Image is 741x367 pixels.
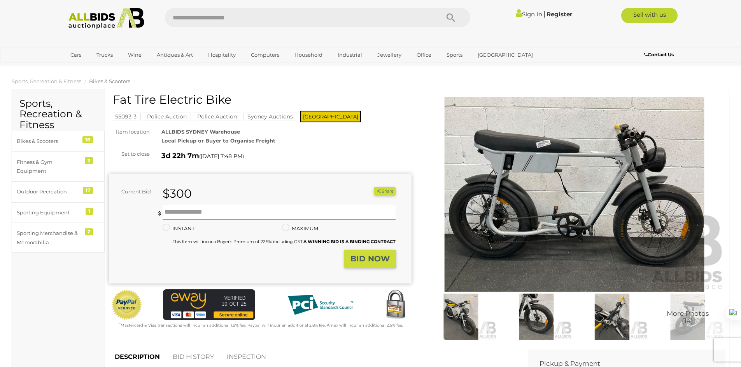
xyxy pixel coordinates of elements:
[246,49,284,61] a: Computers
[143,113,191,120] a: Police Auction
[350,254,390,263] strong: BID NOW
[123,49,147,61] a: Wine
[243,113,297,120] mark: Sydney Auctions
[143,113,191,120] mark: Police Auction
[83,187,93,194] div: 17
[333,49,367,61] a: Industrial
[12,181,105,202] a: Outdoor Recreation 17
[193,113,241,120] a: Police Auction
[652,294,723,340] img: Fat Tire Electric Bike
[201,153,242,160] span: [DATE] 7:48 PM
[161,151,199,160] strong: 3d 22h 7m
[17,158,81,176] div: Fitness & Gym Equipment
[344,250,396,268] button: BID NOW
[380,289,411,320] img: Secured by Rapid SSL
[64,8,149,29] img: Allbids.com.au
[113,93,410,106] h1: Fat Tire Electric Bike
[163,224,194,233] label: INSTANT
[193,113,241,120] mark: Police Auction
[109,187,157,196] div: Current Bid
[282,289,359,320] img: PCI DSS compliant
[17,208,81,217] div: Sporting Equipment
[111,289,143,320] img: Official PayPal Seal
[547,10,572,18] a: Register
[667,310,709,325] span: More Photos (14)
[300,111,361,122] span: [GEOGRAPHIC_DATA]
[412,49,436,61] a: Office
[576,294,648,340] img: Fat Tire Electric Bike
[303,239,396,244] b: A WINNING BID IS A BINDING CONTRACT
[85,157,93,164] div: 3
[12,202,105,223] a: Sporting Equipment 1
[65,49,86,61] a: Cars
[644,50,676,59] a: Contact Us
[173,239,396,244] small: This Item will incur a Buyer's Premium of 22.5% including GST.
[644,52,674,57] b: Contact Us
[152,49,198,61] a: Antiques & Art
[425,294,497,340] img: Fat Tire Electric Bike
[89,78,130,84] a: Bikes & Scooters
[441,49,468,61] a: Sports
[423,97,726,292] img: Fat Tire Electric Bike
[473,49,538,61] a: [GEOGRAPHIC_DATA]
[282,224,318,233] label: MAXIMUM
[111,113,141,120] a: 55093-3
[12,152,105,182] a: Fitness & Gym Equipment 3
[161,137,275,144] strong: Local Pickup or Buyer to Organise Freight
[161,129,240,135] strong: ALLBIDS SYDNEY Warehouse
[199,153,244,159] span: ( )
[372,49,406,61] a: Jewellery
[374,187,396,195] button: Share
[82,136,93,143] div: 18
[85,228,93,235] div: 2
[203,49,241,61] a: Hospitality
[12,131,105,151] a: Bikes & Scooters 18
[516,10,542,18] a: Sign In
[19,98,97,130] h2: Sports, Recreation & Fitness
[17,187,81,196] div: Outdoor Recreation
[86,208,93,215] div: 1
[289,49,328,61] a: Household
[163,186,192,201] strong: $300
[91,49,118,61] a: Trucks
[12,78,81,84] a: Sports, Recreation & Fitness
[163,289,255,320] img: eWAY Payment Gateway
[652,294,723,340] a: More Photos(14)
[17,137,81,146] div: Bikes & Scooters
[119,323,403,328] small: Mastercard & Visa transactions will incur an additional 1.9% fee. Paypal will incur an additional...
[621,8,678,23] a: Sell with us
[365,188,373,195] li: Watch this item
[17,229,81,247] div: Sporting Merchandise & Memorabilia
[103,150,156,158] div: Set to close
[12,223,105,253] a: Sporting Merchandise & Memorabilia 2
[431,8,470,27] button: Search
[111,113,141,120] mark: 55093-3
[103,127,156,136] div: Item location
[501,294,572,340] img: Fat Tire Electric Bike
[543,10,545,18] span: |
[243,113,297,120] a: Sydney Auctions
